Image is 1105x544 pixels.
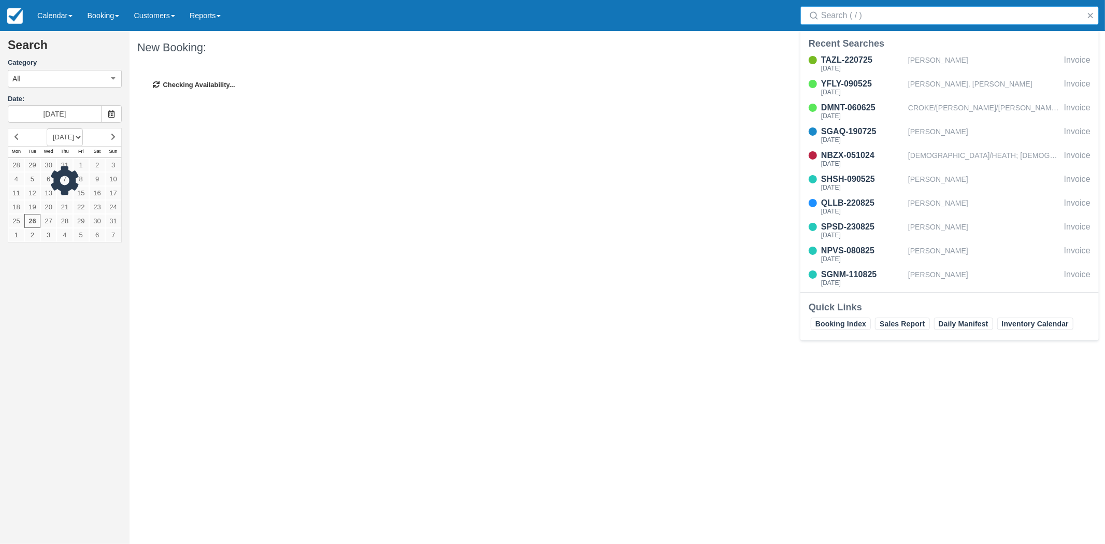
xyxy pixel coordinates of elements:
div: Quick Links [809,301,1090,313]
div: [DATE] [821,137,904,143]
h2: Search [8,39,122,58]
div: [DATE] [821,89,904,95]
div: SGNM-110825 [821,268,904,281]
div: [DATE] [821,208,904,214]
a: SGAQ-190725[DATE][PERSON_NAME]Invoice [800,125,1099,145]
div: [DATE] [821,184,904,191]
div: Invoice [1064,54,1090,74]
div: [DATE] [821,161,904,167]
div: [PERSON_NAME] [908,245,1060,264]
div: Invoice [1064,125,1090,145]
div: [DEMOGRAPHIC_DATA]/HEATH; [DEMOGRAPHIC_DATA]/[PERSON_NAME] [908,149,1060,169]
div: Recent Searches [809,37,1090,50]
div: SPSD-230825 [821,221,904,233]
div: Invoice [1064,149,1090,169]
div: NPVS-080825 [821,245,904,257]
div: [DATE] [821,65,904,71]
div: Invoice [1064,173,1090,193]
a: Inventory Calendar [997,318,1073,330]
a: SGNM-110825[DATE][PERSON_NAME]Invoice [800,268,1099,288]
div: [PERSON_NAME] [908,125,1060,145]
div: [PERSON_NAME] [908,268,1060,288]
a: YFLY-090525[DATE][PERSON_NAME], [PERSON_NAME]Invoice [800,78,1099,97]
a: 26 [24,214,40,228]
a: SHSH-090525[DATE][PERSON_NAME]Invoice [800,173,1099,193]
div: [DATE] [821,256,904,262]
div: [PERSON_NAME] [908,54,1060,74]
a: TAZL-220725[DATE][PERSON_NAME]Invoice [800,54,1099,74]
div: [PERSON_NAME] [908,173,1060,193]
span: All [12,74,21,84]
a: QLLB-220825[DATE][PERSON_NAME]Invoice [800,197,1099,217]
div: [DATE] [821,232,904,238]
div: Invoice [1064,221,1090,240]
h1: New Booking: [137,41,536,54]
div: [PERSON_NAME], [PERSON_NAME] [908,78,1060,97]
label: Date: [8,94,122,104]
a: Sales Report [875,318,929,330]
div: SHSH-090525 [821,173,904,185]
button: All [8,70,122,88]
div: Invoice [1064,245,1090,264]
div: TAZL-220725 [821,54,904,66]
label: Category [8,58,122,68]
div: [DATE] [821,113,904,119]
a: NPVS-080825[DATE][PERSON_NAME]Invoice [800,245,1099,264]
div: DMNT-060625 [821,102,904,114]
a: DMNT-060625[DATE]CROKE/[PERSON_NAME]/[PERSON_NAME]/[PERSON_NAME]/[PERSON_NAME]/[PERSON_NAME]Invoice [800,102,1099,121]
a: SPSD-230825[DATE][PERSON_NAME]Invoice [800,221,1099,240]
div: Invoice [1064,102,1090,121]
div: [PERSON_NAME] [908,197,1060,217]
div: NBZX-051024 [821,149,904,162]
div: [PERSON_NAME] [908,221,1060,240]
div: YFLY-090525 [821,78,904,90]
div: Checking Availability... [137,65,951,106]
a: Booking Index [811,318,871,330]
div: Invoice [1064,197,1090,217]
div: QLLB-220825 [821,197,904,209]
a: Daily Manifest [934,318,993,330]
a: NBZX-051024[DATE][DEMOGRAPHIC_DATA]/HEATH; [DEMOGRAPHIC_DATA]/[PERSON_NAME]Invoice [800,149,1099,169]
div: [DATE] [821,280,904,286]
div: Invoice [1064,268,1090,288]
div: CROKE/[PERSON_NAME]/[PERSON_NAME]/[PERSON_NAME]/[PERSON_NAME]/[PERSON_NAME] [908,102,1060,121]
div: SGAQ-190725 [821,125,904,138]
img: checkfront-main-nav-mini-logo.png [7,8,23,24]
div: Invoice [1064,78,1090,97]
input: Search ( / ) [821,6,1082,25]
